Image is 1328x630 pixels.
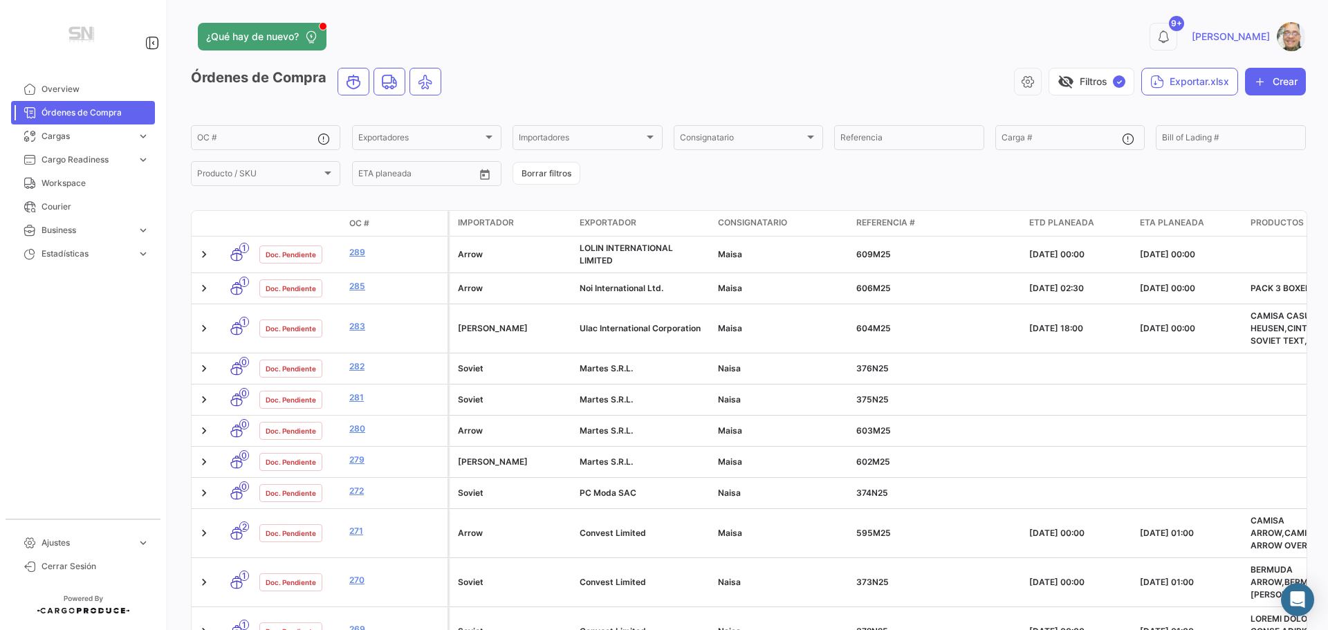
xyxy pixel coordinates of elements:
span: Naisa [718,577,741,587]
a: Expand/Collapse Row [197,281,211,295]
a: 285 [349,280,442,293]
a: Expand/Collapse Row [197,526,211,540]
span: Consignatario [680,135,804,145]
span: 606M25 [856,283,891,293]
a: 270 [349,574,442,586]
a: 283 [349,320,442,333]
span: Importadores [519,135,643,145]
a: Workspace [11,172,155,195]
span: Doc. Pendiente [266,577,316,588]
span: Martes S.R.L. [580,394,633,405]
h3: Órdenes de Compra [191,68,445,95]
span: Consignatario [718,216,787,229]
a: Expand/Collapse Row [197,424,211,438]
span: ¿Qué hay de nuevo? [206,30,299,44]
datatable-header-cell: Modo de Transporte [219,218,254,229]
a: Expand/Collapse Row [197,362,211,376]
a: Expand/Collapse Row [197,248,211,261]
span: Maisa [718,425,742,436]
a: 279 [349,454,442,466]
span: expand_more [137,154,149,166]
span: Noi International Ltd. [580,283,663,293]
span: Piero Butti [458,456,528,467]
span: [DATE] 00:00 [1029,577,1085,587]
span: [DATE] 00:00 [1140,249,1195,259]
button: Land [374,68,405,95]
span: [DATE] 01:00 [1140,528,1194,538]
span: [DATE] 01:00 [1140,577,1194,587]
span: 0 [239,357,249,367]
span: Arrow [458,283,483,293]
span: Maisa [718,528,742,538]
datatable-header-cell: Exportador [574,211,712,236]
span: Arrow [458,249,483,259]
a: Courier [11,195,155,219]
span: Martes S.R.L. [580,456,633,467]
span: 603M25 [856,425,891,436]
span: [DATE] 00:00 [1029,249,1085,259]
span: PC Moda SAC [580,488,636,498]
span: Convest Limited [580,528,646,538]
span: Martes S.R.L. [580,425,633,436]
span: Soviet [458,488,483,498]
span: Producto / SKU [197,171,322,180]
span: 604M25 [856,323,891,333]
span: Business [41,224,131,237]
span: 0 [239,388,249,398]
div: Abrir Intercom Messenger [1281,583,1314,616]
datatable-header-cell: ETD planeada [1024,211,1134,236]
span: expand_more [137,537,149,549]
a: 282 [349,360,442,373]
span: ETA planeada [1140,216,1204,229]
span: [DATE] 00:00 [1029,528,1085,538]
span: 595M25 [856,528,891,538]
span: Van Heusen [458,323,528,333]
button: Air [410,68,441,95]
button: ¿Qué hay de nuevo? [198,23,326,50]
button: Exportar.xlsx [1141,68,1238,95]
span: 375N25 [856,394,889,405]
span: 609M25 [856,249,891,259]
button: Open calendar [474,164,495,185]
span: Doc. Pendiente [266,283,316,294]
span: 1 [239,620,249,630]
span: 1 [239,571,249,581]
span: Doc. Pendiente [266,323,316,334]
span: [DATE] 02:30 [1029,283,1084,293]
span: Convest Limited [580,577,646,587]
span: Órdenes de Compra [41,106,149,119]
span: Cargo Readiness [41,154,131,166]
a: 281 [349,391,442,404]
span: 373N25 [856,577,889,587]
span: Doc. Pendiente [266,363,316,374]
span: Courier [41,201,149,213]
a: Órdenes de Compra [11,101,155,124]
span: Importador [458,216,514,229]
span: 0 [239,419,249,429]
span: [DATE] 00:00 [1140,323,1195,333]
span: ✓ [1113,75,1125,88]
span: Naisa [718,363,741,373]
span: Cerrar Sesión [41,560,149,573]
span: [PERSON_NAME] [1192,30,1270,44]
span: Exportador [580,216,636,229]
button: visibility_offFiltros✓ [1049,68,1134,95]
img: Manufactura+Logo.png [48,17,118,55]
span: Soviet [458,363,483,373]
span: ETD planeada [1029,216,1094,229]
span: Ajustes [41,537,131,549]
span: 0 [239,450,249,461]
datatable-header-cell: Consignatario [712,211,851,236]
datatable-header-cell: Importador [450,211,574,236]
span: Naisa [718,394,741,405]
span: Doc. Pendiente [266,456,316,467]
span: Naisa [718,488,741,498]
datatable-header-cell: ETA planeada [1134,211,1245,236]
span: expand_more [137,130,149,142]
span: 2 [239,521,249,532]
a: 272 [349,485,442,497]
a: Overview [11,77,155,101]
span: Maisa [718,283,742,293]
span: Exportadores [358,135,483,145]
span: Ulac International Corporation [580,323,701,333]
